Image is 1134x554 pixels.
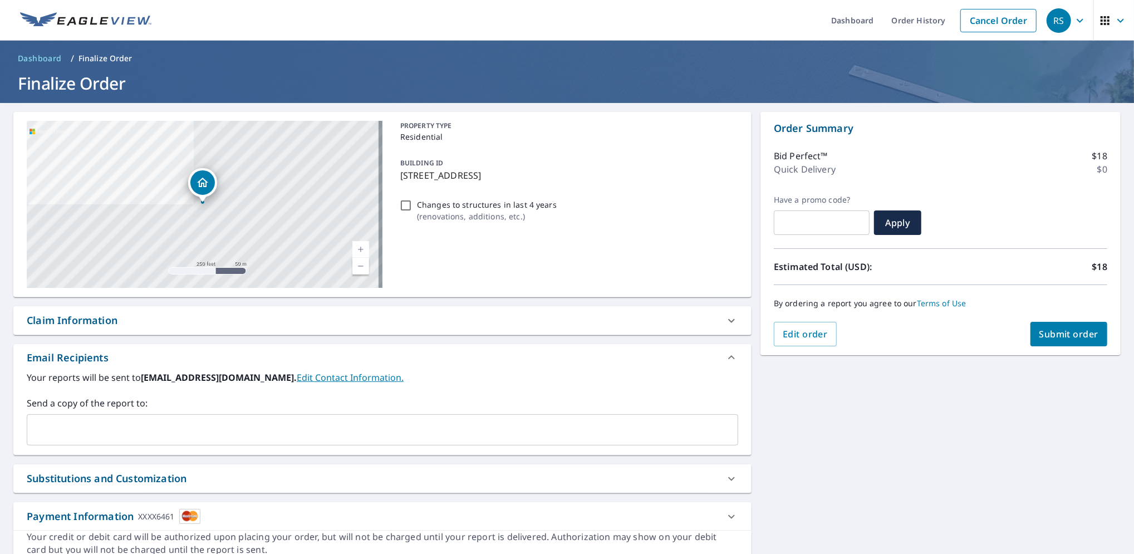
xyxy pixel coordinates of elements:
[1092,260,1107,273] p: $18
[13,344,752,371] div: Email Recipients
[774,149,828,163] p: Bid Perfect™
[774,195,870,205] label: Have a promo code?
[20,12,151,29] img: EV Logo
[27,396,738,410] label: Send a copy of the report to:
[400,121,734,131] p: PROPERTY TYPE
[71,52,74,65] li: /
[1097,163,1107,176] p: $0
[1030,322,1108,346] button: Submit order
[297,371,404,384] a: EditContactInfo
[400,131,734,143] p: Residential
[27,371,738,384] label: Your reports will be sent to
[1092,149,1107,163] p: $18
[13,72,1121,95] h1: Finalize Order
[13,464,752,493] div: Substitutions and Customization
[400,158,443,168] p: BUILDING ID
[18,53,62,64] span: Dashboard
[774,298,1107,308] p: By ordering a report you agree to our
[400,169,734,182] p: [STREET_ADDRESS]
[27,350,109,365] div: Email Recipients
[13,306,752,335] div: Claim Information
[1047,8,1071,33] div: RS
[917,298,966,308] a: Terms of Use
[179,509,200,524] img: cardImage
[188,168,217,203] div: Dropped pin, building 1, Residential property, 5435 Longhunter Chase Dr Liberty Township, OH 45044
[352,241,369,258] a: Current Level 17, Zoom In
[774,121,1107,136] p: Order Summary
[13,50,1121,67] nav: breadcrumb
[13,50,66,67] a: Dashboard
[27,313,117,328] div: Claim Information
[774,322,837,346] button: Edit order
[774,260,941,273] p: Estimated Total (USD):
[417,199,557,210] p: Changes to structures in last 4 years
[13,502,752,531] div: Payment InformationXXXX6461cardImage
[883,217,912,229] span: Apply
[774,163,836,176] p: Quick Delivery
[78,53,132,64] p: Finalize Order
[352,258,369,274] a: Current Level 17, Zoom Out
[960,9,1037,32] a: Cancel Order
[783,328,828,340] span: Edit order
[138,509,174,524] div: XXXX6461
[27,509,200,524] div: Payment Information
[417,210,557,222] p: ( renovations, additions, etc. )
[874,210,921,235] button: Apply
[27,471,186,486] div: Substitutions and Customization
[141,371,297,384] b: [EMAIL_ADDRESS][DOMAIN_NAME].
[1039,328,1099,340] span: Submit order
